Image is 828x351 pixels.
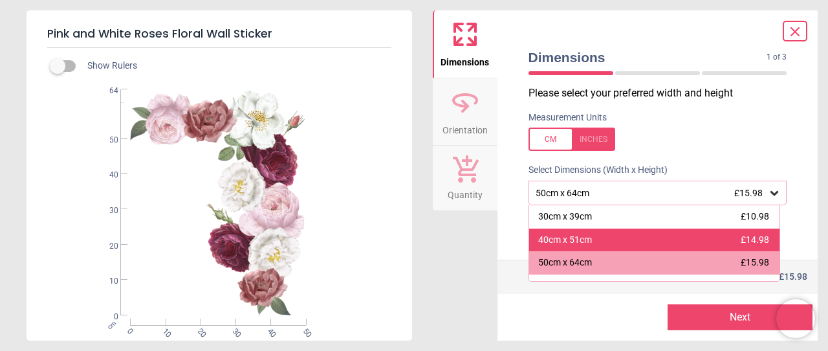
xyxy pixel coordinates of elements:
[441,50,489,69] span: Dimensions
[47,21,391,48] h5: Pink and White Roses Floral Wall Sticker
[741,257,769,267] span: £15.98
[195,326,203,335] span: 20
[300,326,309,335] span: 50
[448,183,483,202] span: Quantity
[528,111,607,124] label: Measurement Units
[433,146,497,210] button: Quantity
[784,271,807,282] span: 15.98
[94,85,118,96] span: 64
[94,205,118,216] span: 30
[538,256,592,269] div: 50cm x 64cm
[528,48,767,67] span: Dimensions
[94,241,118,252] span: 20
[230,326,238,335] span: 30
[668,304,812,330] button: Next
[433,78,497,146] button: Orientation
[741,234,769,245] span: £14.98
[160,326,168,335] span: 10
[767,52,787,63] span: 1 of 3
[538,210,592,223] div: 30cm x 39cm
[527,271,808,284] div: Total:
[124,326,133,335] span: 0
[518,164,668,177] label: Select Dimensions (Width x Height)
[94,135,118,146] span: 50
[528,86,798,100] p: Please select your preferred width and height
[442,118,488,137] span: Orientation
[741,211,769,221] span: £10.98
[265,326,273,335] span: 40
[776,299,815,338] iframe: Brevo live chat
[779,271,807,284] span: £
[734,188,763,198] span: £15.98
[58,58,412,74] div: Show Rulers
[94,311,118,323] span: 0
[433,10,497,78] button: Dimensions
[534,188,768,199] div: 50cm x 64cm
[106,319,118,330] span: cm
[94,276,118,287] span: 10
[94,170,118,181] span: 40
[538,234,592,247] div: 40cm x 51cm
